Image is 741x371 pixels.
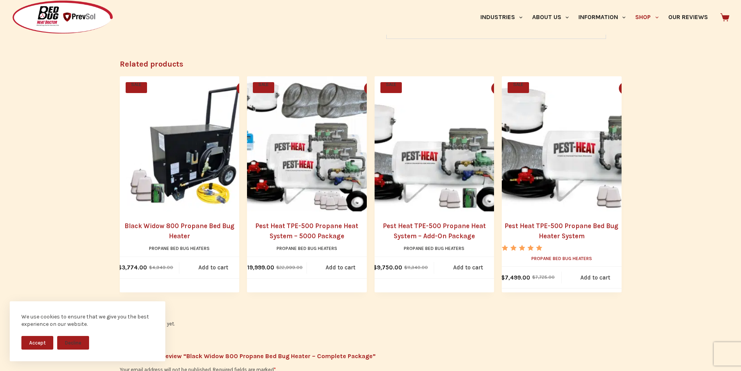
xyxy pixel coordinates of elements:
[120,76,255,212] a: Black Widow 800 Propane Bed Bug Heater
[491,82,504,95] button: Quick view toggle
[375,76,510,212] a: Pest Heat TPE-500 Propane Heat System - Add-On Package
[404,265,407,270] span: $
[120,351,622,361] span: Be the first to review “Black Widow 800 Propane Bed Bug Heater – Complete Package”
[236,82,249,95] button: Quick view toggle
[373,264,377,271] span: $
[502,245,543,251] div: Rated 5.00 out of 5
[247,76,382,212] a: Pest Heat TPE-500 Propane Heat System - 5000 Package
[118,264,122,271] span: $
[21,313,154,328] div: We use cookies to ensure that we give you the best experience on our website.
[501,274,530,281] bdi: 7,499.00
[120,300,622,312] h2: Reviews
[375,221,494,241] a: Pest Heat TPE-500 Propane Heat System – Add-On Package
[502,245,543,269] span: Rated out of 5
[149,265,152,270] span: $
[21,336,53,350] button: Accept
[126,82,147,93] span: SALE
[532,274,555,280] bdi: 7,725.00
[404,265,428,270] bdi: 11,340.00
[585,190,741,371] iframe: LiveChat chat widget
[243,264,274,271] bdi: 19,999.00
[118,264,147,271] bdi: 3,774.00
[434,257,502,278] a: Add to cart: “Pest Heat TPE-500 Propane Heat System - Add-On Package”
[277,246,337,251] a: Propane Bed Bug Heaters
[508,82,529,93] span: SALE
[120,58,622,70] h2: Related products
[380,82,402,93] span: SALE
[149,265,173,270] bdi: 4,949.00
[502,76,637,212] a: Pest Heat TPE-500 Propane Bed Bug Heater System
[247,221,367,241] a: Pest Heat TPE-500 Propane Heat System – 5000 Package
[120,320,622,328] p: There are no reviews yet.
[531,256,592,261] a: Propane Bed Bug Heaters
[307,257,375,278] a: Add to cart: “Pest Heat TPE-500 Propane Heat System - 5000 Package”
[149,246,210,251] a: Propane Bed Bug Heaters
[373,264,402,271] bdi: 9,750.00
[120,221,240,241] a: Black Widow 800 Propane Bed Bug Heater
[57,336,89,350] button: Decline
[179,257,247,278] a: Add to cart: “Black Widow 800 Propane Bed Bug Heater”
[253,82,274,93] span: SALE
[532,274,535,280] span: $
[501,274,505,281] span: $
[276,265,279,270] span: $
[404,246,464,251] a: Propane Bed Bug Heaters
[502,221,622,241] a: Pest Heat TPE-500 Propane Bed Bug Heater System
[364,82,377,95] button: Quick view toggle
[562,267,629,288] a: Add to cart: “Pest Heat TPE-500 Propane Bed Bug Heater System”
[276,265,303,270] bdi: 22,999.00
[619,82,631,95] button: Quick view toggle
